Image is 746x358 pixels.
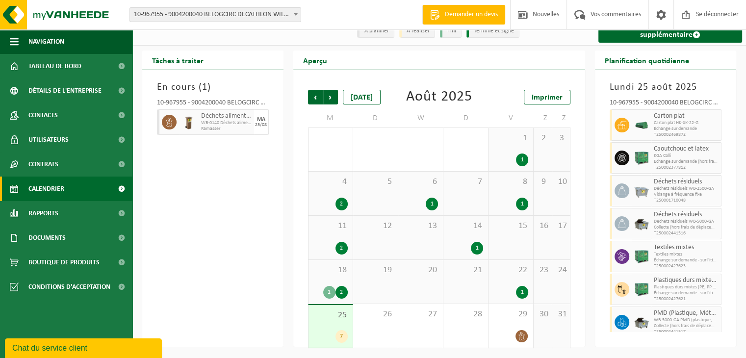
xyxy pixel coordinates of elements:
[181,115,196,129] img: WB-0140-HPE-BN-01
[157,82,202,92] font: En cours (
[476,245,479,251] font: 1
[521,289,524,295] font: 1
[509,115,514,123] font: V
[558,309,567,319] font: 31
[201,112,450,120] font: Déchets alimentaires, contenant des produits d'origine animale, non emballés, catégorie 3
[351,94,373,102] font: [DATE]
[558,177,567,186] font: 10
[540,265,548,275] font: 23
[560,133,564,143] font: 3
[157,99,374,106] font: 10-967955 - 9004200040 BELOGCIRC DECATHLON WILLEBROEK - WILLEBROEK
[28,283,110,291] font: Conditions d'acceptation
[28,234,66,242] font: Documents
[28,38,64,46] font: Navigation
[129,7,301,22] span: 10-967955 - 9004200040 BELOGCIRC DECATHLON WILLEBROEK - WILLEBROEK
[207,82,211,92] font: )
[558,221,567,230] font: 17
[255,122,267,128] font: 25/08
[28,112,58,119] font: Contacts
[634,122,649,129] img: HK-XK-22-GN-00
[533,11,559,18] font: Nouvelles
[654,165,686,170] font: T250002377812
[654,178,702,185] font: Déchets résiduels
[473,309,482,319] font: 28
[654,120,698,126] font: Carton plat HK-XK-22-G
[635,23,705,39] font: Demander une tâche supplémentaire
[634,315,649,330] img: WB-5000-GAL-GY-01
[521,201,524,207] font: 1
[634,249,649,264] img: PB-HB-1400-HPE-GN-01
[445,11,498,18] font: Demander un devis
[130,8,301,22] span: 10-967955 - 9004200040 BELOGCIRC DECATHLON WILLEBROEK - WILLEBROEK
[634,151,649,165] img: PB-HB-1400-HPE-GN-01
[28,161,58,168] font: Contrats
[634,216,649,231] img: WB-5000-GAL-GY-01
[654,153,671,158] font: KGA Colli
[634,183,649,198] img: WB-2500-GAL-GY-01
[417,115,424,123] font: W
[340,201,343,207] font: 2
[28,87,102,95] font: Détails de l'entreprise
[478,177,482,186] font: 7
[610,82,697,92] font: Lundi 25 août 2025
[540,309,548,319] font: 30
[654,112,685,120] font: Carton plat
[28,210,58,217] font: Rapports
[654,192,702,197] font: Vidange à fréquence fixe
[257,117,265,123] font: MA
[327,115,334,123] font: M
[328,289,331,295] font: 1
[28,259,100,266] font: Boutique de produits
[28,185,64,193] font: Calendrier
[303,57,327,65] font: Aperçu
[338,310,347,320] font: 25
[463,115,469,123] font: D
[654,145,709,153] font: Caoutchouc et latex
[422,5,505,25] a: Demander un devis
[428,309,437,319] font: 27
[523,177,527,186] font: 8
[654,219,714,224] font: Déchets résiduels WB-5000-GA
[521,157,524,163] font: 1
[524,90,570,104] a: Imprimer
[654,132,686,137] font: T250002469872
[654,244,694,251] font: Textiles mixtes
[431,201,434,207] font: 1
[428,221,437,230] font: 13
[338,221,347,230] font: 11
[152,57,204,65] font: Tâches à traiter
[518,221,527,230] font: 15
[518,309,527,319] font: 29
[543,115,547,123] font: Z
[562,115,566,123] font: Z
[383,309,392,319] font: 26
[201,120,338,126] font: WB-0140 Déchets alimentaires, contient des produits d'origine animale
[540,221,548,230] font: 16
[696,11,739,18] font: Se déconnecter
[654,225,723,230] font: Collecte (hors frais de déplacement)
[134,11,351,18] font: 10-967955 - 9004200040 BELOGCIRC DECATHLON WILLEBROEK - WILLEBROEK
[598,19,742,43] a: Demander une tâche supplémentaire
[654,252,682,257] font: Textiles mixtes
[407,28,430,34] font: À réaliser
[28,63,81,70] font: Tableau de bord
[340,245,343,251] font: 2
[654,263,686,269] font: T250002427623
[541,177,546,186] font: 9
[541,133,546,143] font: 2
[387,177,392,186] font: 5
[654,329,686,334] font: T250002441517
[518,265,527,275] font: 22
[523,133,527,143] font: 1
[373,115,378,123] font: D
[406,89,472,104] font: Août 2025
[383,265,392,275] font: 19
[654,186,714,191] font: Déchets résiduels WB-2500-GA
[473,221,482,230] font: 14
[558,265,567,275] font: 24
[474,28,514,34] font: Terminé et signé
[342,177,347,186] font: 4
[654,296,686,302] font: T250002427621
[201,126,220,131] font: Ramasser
